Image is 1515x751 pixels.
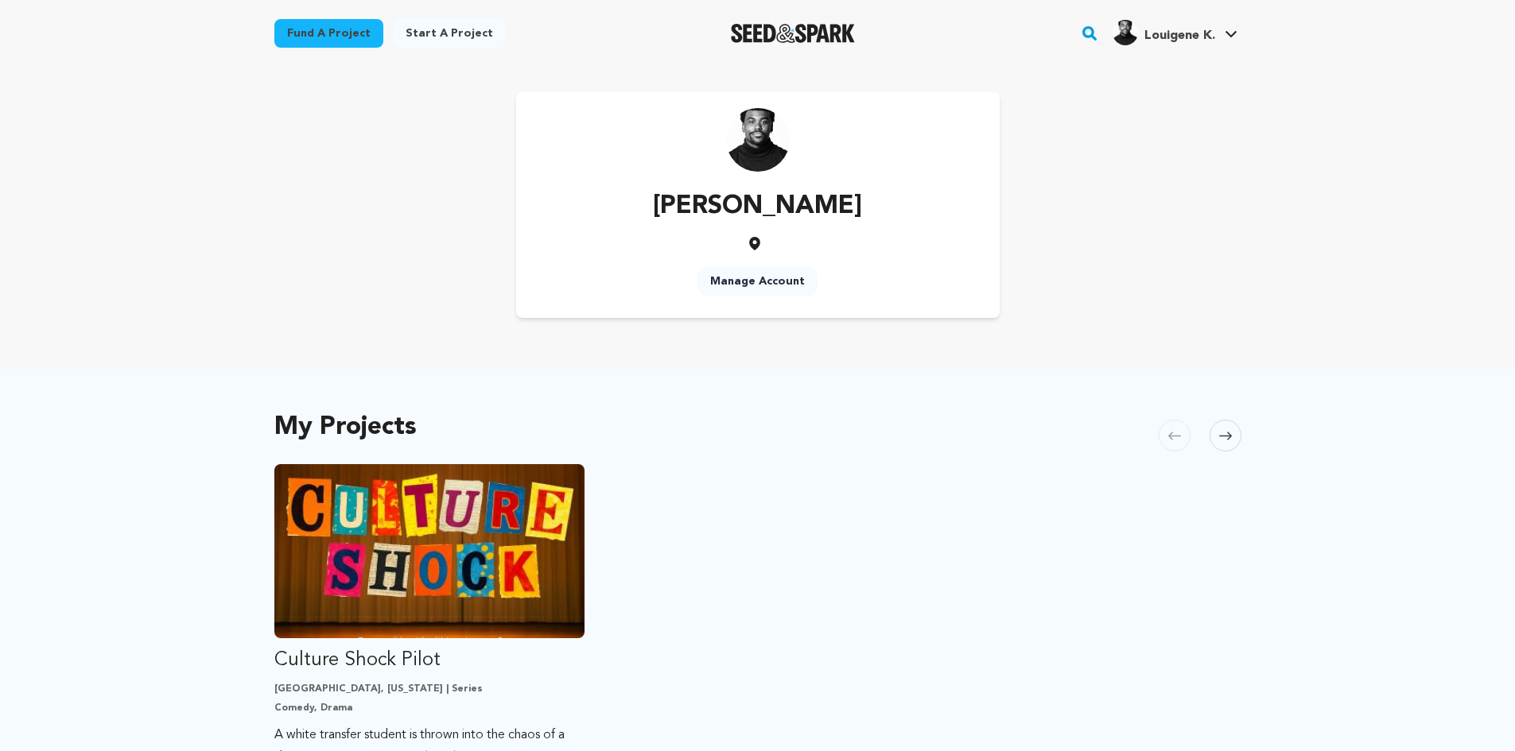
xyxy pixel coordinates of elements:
a: Fund a project [274,19,383,48]
img: Seed&Spark Logo Dark Mode [731,24,856,43]
span: Louigene K. [1144,29,1215,42]
p: Comedy, Drama [274,702,585,714]
a: Seed&Spark Homepage [731,24,856,43]
a: Louigene K.'s Profile [1109,17,1241,45]
span: Louigene K.'s Profile [1109,17,1241,50]
img: https://seedandspark-static.s3.us-east-2.amazonaws.com/images/User/002/252/974/medium/ad94d8a6f16... [726,108,790,172]
div: Louigene K.'s Profile [1113,20,1215,45]
p: Culture Shock Pilot [274,648,585,673]
p: [PERSON_NAME] [653,188,862,226]
img: ad94d8a6f161bc1a.jpg [1113,20,1138,45]
a: Manage Account [697,267,818,296]
h2: My Projects [274,416,417,439]
a: Start a project [393,19,506,48]
p: [GEOGRAPHIC_DATA], [US_STATE] | Series [274,683,585,695]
